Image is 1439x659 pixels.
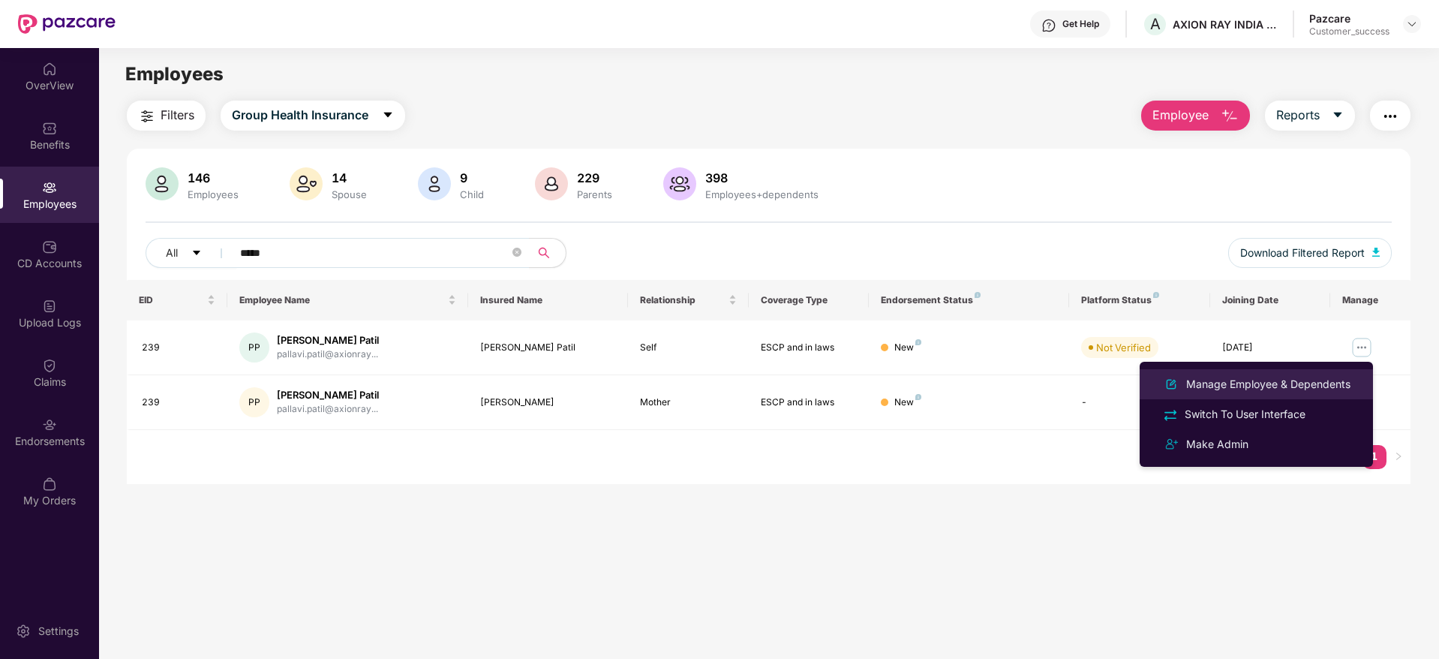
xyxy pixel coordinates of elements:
[227,280,468,320] th: Employee Name
[1153,292,1159,298] img: svg+xml;base64,PHN2ZyB4bWxucz0iaHR0cDovL3d3dy53My5vcmcvMjAwMC9zdmciIHdpZHRoPSI4IiBoZWlnaHQ9IjgiIH...
[277,388,379,402] div: [PERSON_NAME] Patil
[894,341,921,355] div: New
[42,299,57,314] img: svg+xml;base64,PHN2ZyBpZD0iVXBsb2FkX0xvZ3MiIGRhdGEtbmFtZT0iVXBsb2FkIExvZ3MiIHhtbG5zPSJodHRwOi8vd3...
[640,294,725,306] span: Relationship
[1309,26,1389,38] div: Customer_success
[894,396,921,410] div: New
[1330,280,1410,320] th: Manage
[42,121,57,136] img: svg+xml;base64,PHN2ZyBpZD0iQmVuZWZpdHMiIHhtbG5zPSJodHRwOi8vd3d3LnczLm9yZy8yMDAwL3N2ZyIgd2lkdGg9Ij...
[749,280,869,320] th: Coverage Type
[512,248,521,257] span: close-circle
[1350,336,1374,360] img: manageButton
[1069,375,1209,430] td: -
[574,188,615,200] div: Parents
[1062,18,1099,30] div: Get Help
[382,109,394,122] span: caret-down
[16,624,31,639] img: svg+xml;base64,PHN2ZyBpZD0iU2V0dGluZy0yMHgyMCIgeG1sbnM9Imh0dHA6Ly93d3cudzMub3JnLzIwMDAvc3ZnIiB3aW...
[1240,245,1365,261] span: Download Filtered Report
[1210,280,1330,320] th: Joining Date
[139,294,204,306] span: EID
[1162,435,1180,453] img: svg+xml;base64,PHN2ZyB4bWxucz0iaHR0cDovL3d3dy53My5vcmcvMjAwMC9zdmciIHdpZHRoPSIyNCIgaGVpZ2h0PSIyNC...
[1096,340,1151,355] div: Not Verified
[277,402,379,417] div: pallavi.patil@axionray...
[125,63,224,85] span: Employees
[1183,436,1251,453] div: Make Admin
[457,188,487,200] div: Child
[127,101,206,131] button: Filters
[290,167,323,200] img: svg+xml;base64,PHN2ZyB4bWxucz0iaHR0cDovL3d3dy53My5vcmcvMjAwMC9zdmciIHhtbG5zOnhsaW5rPSJodHRwOi8vd3...
[881,294,1057,306] div: Endorsement Status
[1162,407,1179,423] img: svg+xml;base64,PHN2ZyB4bWxucz0iaHR0cDovL3d3dy53My5vcmcvMjAwMC9zdmciIHdpZHRoPSIyNCIgaGVpZ2h0PSIyNC...
[1332,109,1344,122] span: caret-down
[329,170,370,185] div: 14
[1309,11,1389,26] div: Pazcare
[42,180,57,195] img: svg+xml;base64,PHN2ZyBpZD0iRW1wbG95ZWVzIiB4bWxucz0iaHR0cDovL3d3dy53My5vcmcvMjAwMC9zdmciIHdpZHRoPS...
[975,292,981,298] img: svg+xml;base64,PHN2ZyB4bWxucz0iaHR0cDovL3d3dy53My5vcmcvMjAwMC9zdmciIHdpZHRoPSI4IiBoZWlnaHQ9IjgiIH...
[221,101,405,131] button: Group Health Insurancecaret-down
[640,341,736,355] div: Self
[1406,18,1418,30] img: svg+xml;base64,PHN2ZyBpZD0iRHJvcGRvd24tMzJ4MzIiIHhtbG5zPSJodHRwOi8vd3d3LnczLm9yZy8yMDAwL3N2ZyIgd2...
[146,238,237,268] button: Allcaret-down
[1381,107,1399,125] img: svg+xml;base64,PHN2ZyB4bWxucz0iaHR0cDovL3d3dy53My5vcmcvMjAwMC9zdmciIHdpZHRoPSIyNCIgaGVpZ2h0PSIyNC...
[915,339,921,345] img: svg+xml;base64,PHN2ZyB4bWxucz0iaHR0cDovL3d3dy53My5vcmcvMjAwMC9zdmciIHdpZHRoPSI4IiBoZWlnaHQ9IjgiIH...
[628,280,748,320] th: Relationship
[34,624,83,639] div: Settings
[42,62,57,77] img: svg+xml;base64,PHN2ZyBpZD0iSG9tZSIgeG1sbnM9Imh0dHA6Ly93d3cudzMub3JnLzIwMDAvc3ZnIiB3aWR0aD0iMjAiIG...
[1162,375,1180,393] img: svg+xml;base64,PHN2ZyB4bWxucz0iaHR0cDovL3d3dy53My5vcmcvMjAwMC9zdmciIHhtbG5zOnhsaW5rPSJodHRwOi8vd3...
[1394,452,1403,461] span: right
[1150,15,1161,33] span: A
[166,245,178,261] span: All
[480,396,617,410] div: [PERSON_NAME]
[915,394,921,400] img: svg+xml;base64,PHN2ZyB4bWxucz0iaHR0cDovL3d3dy53My5vcmcvMjAwMC9zdmciIHdpZHRoPSI4IiBoZWlnaHQ9IjgiIH...
[1182,406,1308,423] div: Switch To User Interface
[42,477,57,492] img: svg+xml;base64,PHN2ZyBpZD0iTXlfT3JkZXJzIiBkYXRhLW5hbWU9Ik15IE9yZGVycyIgeG1sbnM9Imh0dHA6Ly93d3cudz...
[480,341,617,355] div: [PERSON_NAME] Patil
[1265,101,1355,131] button: Reportscaret-down
[232,106,368,125] span: Group Health Insurance
[1386,445,1410,469] button: right
[138,107,156,125] img: svg+xml;base64,PHN2ZyB4bWxucz0iaHR0cDovL3d3dy53My5vcmcvMjAwMC9zdmciIHdpZHRoPSIyNCIgaGVpZ2h0PSIyNC...
[146,167,179,200] img: svg+xml;base64,PHN2ZyB4bWxucz0iaHR0cDovL3d3dy53My5vcmcvMjAwMC9zdmciIHhtbG5zOnhsaW5rPSJodHRwOi8vd3...
[142,396,215,410] div: 239
[702,170,822,185] div: 398
[1221,107,1239,125] img: svg+xml;base64,PHN2ZyB4bWxucz0iaHR0cDovL3d3dy53My5vcmcvMjAwMC9zdmciIHhtbG5zOnhsaW5rPSJodHRwOi8vd3...
[1386,445,1410,469] li: Next Page
[1041,18,1056,33] img: svg+xml;base64,PHN2ZyBpZD0iSGVscC0zMngzMiIgeG1sbnM9Imh0dHA6Ly93d3cudzMub3JnLzIwMDAvc3ZnIiB3aWR0aD...
[142,341,215,355] div: 239
[161,106,194,125] span: Filters
[191,248,202,260] span: caret-down
[42,358,57,373] img: svg+xml;base64,PHN2ZyBpZD0iQ2xhaW0iIHhtbG5zPSJodHRwOi8vd3d3LnczLm9yZy8yMDAwL3N2ZyIgd2lkdGg9IjIwIi...
[761,396,857,410] div: ESCP and in laws
[663,167,696,200] img: svg+xml;base64,PHN2ZyB4bWxucz0iaHR0cDovL3d3dy53My5vcmcvMjAwMC9zdmciIHhtbG5zOnhsaW5rPSJodHRwOi8vd3...
[1372,248,1380,257] img: svg+xml;base64,PHN2ZyB4bWxucz0iaHR0cDovL3d3dy53My5vcmcvMjAwMC9zdmciIHhtbG5zOnhsaW5rPSJodHRwOi8vd3...
[574,170,615,185] div: 229
[1081,294,1197,306] div: Platform Status
[239,294,445,306] span: Employee Name
[1152,106,1209,125] span: Employee
[640,396,736,410] div: Mother
[529,247,558,259] span: search
[1362,445,1386,469] li: 1
[468,280,629,320] th: Insured Name
[42,417,57,432] img: svg+xml;base64,PHN2ZyBpZD0iRW5kb3JzZW1lbnRzIiB4bWxucz0iaHR0cDovL3d3dy53My5vcmcvMjAwMC9zdmciIHdpZH...
[1276,106,1320,125] span: Reports
[1362,445,1386,468] a: 1
[185,188,242,200] div: Employees
[18,14,116,34] img: New Pazcare Logo
[42,239,57,254] img: svg+xml;base64,PHN2ZyBpZD0iQ0RfQWNjb3VudHMiIGRhdGEtbmFtZT0iQ0QgQWNjb3VudHMiIHhtbG5zPSJodHRwOi8vd3...
[702,188,822,200] div: Employees+dependents
[1173,17,1278,32] div: AXION RAY INDIA PRIVATE LIMITED
[1228,238,1392,268] button: Download Filtered Report
[1222,341,1318,355] div: [DATE]
[529,238,566,268] button: search
[1183,376,1353,393] div: Manage Employee & Dependents
[1141,101,1250,131] button: Employee
[277,333,379,348] div: [PERSON_NAME] Patil
[761,341,857,355] div: ESCP and in laws
[185,170,242,185] div: 146
[535,167,568,200] img: svg+xml;base64,PHN2ZyB4bWxucz0iaHR0cDovL3d3dy53My5vcmcvMjAwMC9zdmciIHhtbG5zOnhsaW5rPSJodHRwOi8vd3...
[457,170,487,185] div: 9
[239,387,269,417] div: PP
[127,280,227,320] th: EID
[329,188,370,200] div: Spouse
